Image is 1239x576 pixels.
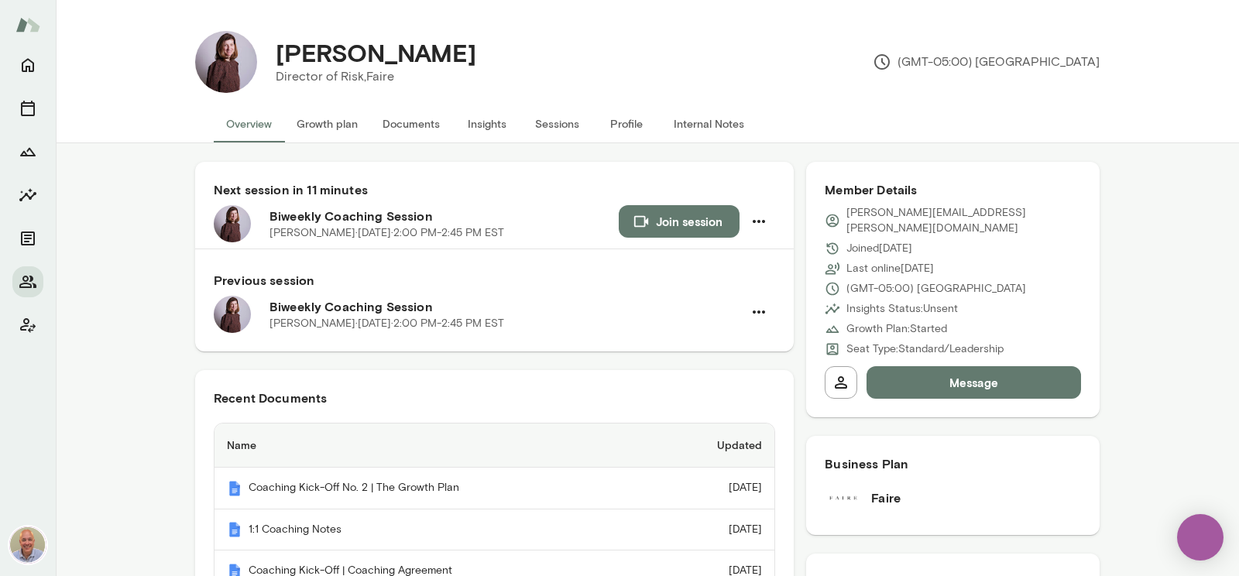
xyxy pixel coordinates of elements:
p: [PERSON_NAME] · [DATE] · 2:00 PM-2:45 PM EST [269,225,504,241]
button: Client app [12,310,43,341]
button: Join session [619,205,740,238]
p: (GMT-05:00) [GEOGRAPHIC_DATA] [873,53,1100,71]
button: Growth Plan [12,136,43,167]
h6: Biweekly Coaching Session [269,297,743,316]
img: Mento [227,481,242,496]
p: Growth Plan: Started [846,321,947,337]
h6: Recent Documents [214,389,775,407]
p: Last online [DATE] [846,261,934,276]
img: Marc Friedman [9,526,46,564]
p: Seat Type: Standard/Leadership [846,341,1004,357]
p: (GMT-05:00) [GEOGRAPHIC_DATA] [846,281,1026,297]
button: Insights [12,180,43,211]
th: Updated [655,423,774,468]
img: Mento [227,522,242,537]
button: Home [12,50,43,81]
p: [PERSON_NAME][EMAIL_ADDRESS][PERSON_NAME][DOMAIN_NAME] [846,205,1081,236]
th: Name [215,423,655,468]
button: Overview [214,105,284,142]
p: Joined [DATE] [846,241,912,256]
h6: Next session in 11 minutes [214,180,775,199]
h6: Biweekly Coaching Session [269,207,619,225]
th: 1:1 Coaching Notes [215,509,655,551]
h6: Previous session [214,271,775,290]
button: Profile [592,105,661,142]
h6: Faire [871,489,901,507]
button: Members [12,266,43,297]
button: Documents [12,223,43,254]
td: [DATE] [655,509,774,551]
p: Director of Risk, Faire [276,67,476,86]
h4: [PERSON_NAME] [276,38,476,67]
button: Sessions [12,93,43,124]
button: Internal Notes [661,105,757,142]
td: [DATE] [655,468,774,509]
img: Mento [15,10,40,39]
th: Coaching Kick-Off No. 2 | The Growth Plan [215,468,655,509]
h6: Business Plan [825,454,1081,473]
button: Sessions [522,105,592,142]
button: Documents [370,105,452,142]
button: Growth plan [284,105,370,142]
p: [PERSON_NAME] · [DATE] · 2:00 PM-2:45 PM EST [269,316,504,331]
p: Insights Status: Unsent [846,301,958,317]
button: Insights [452,105,522,142]
button: Message [867,366,1081,399]
h6: Member Details [825,180,1081,199]
img: Kristina Popova-Boasso [195,31,257,93]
